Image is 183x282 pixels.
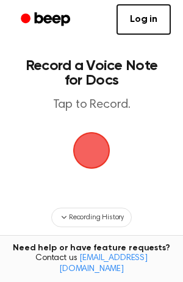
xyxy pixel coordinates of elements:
[73,132,110,169] img: Beep Logo
[22,97,161,113] p: Tap to Record.
[22,58,161,88] h1: Record a Voice Note for Docs
[117,4,171,35] a: Log in
[59,254,148,273] a: [EMAIL_ADDRESS][DOMAIN_NAME]
[7,253,176,275] span: Contact us
[12,8,81,32] a: Beep
[69,212,124,223] span: Recording History
[51,208,132,227] button: Recording History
